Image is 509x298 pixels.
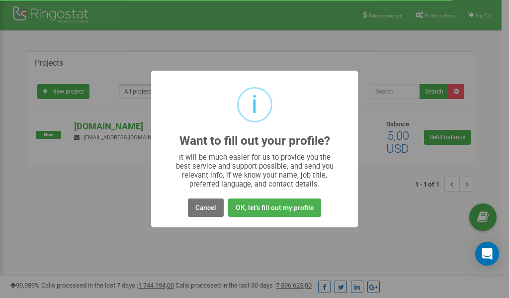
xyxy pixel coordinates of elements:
[171,153,339,189] div: It will be much easier for us to provide you the best service and support possible, and send you ...
[228,199,321,217] button: OK, let's fill out my profile
[188,199,224,217] button: Cancel
[179,134,330,148] h2: Want to fill out your profile?
[252,89,257,121] div: i
[475,242,499,266] div: Open Intercom Messenger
